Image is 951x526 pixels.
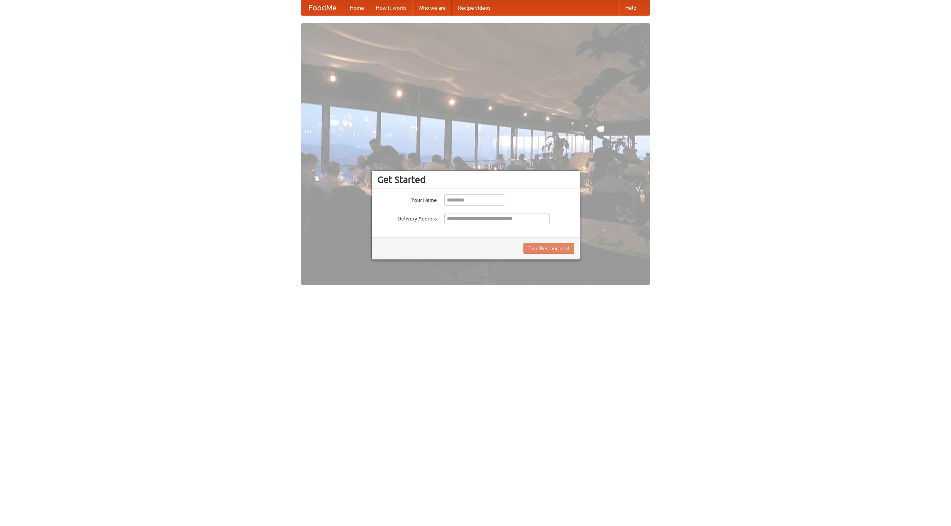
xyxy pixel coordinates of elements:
a: Recipe videos [452,0,496,15]
h3: Get Started [377,174,574,185]
a: FoodMe [301,0,344,15]
a: How it works [370,0,412,15]
a: Help [619,0,642,15]
a: Home [344,0,370,15]
label: Delivery Address [377,213,437,222]
button: Find Restaurants! [523,243,574,254]
a: Who we are [412,0,452,15]
label: Your Name [377,194,437,204]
